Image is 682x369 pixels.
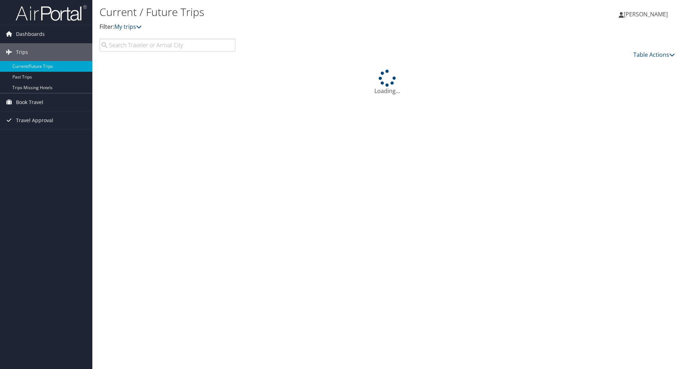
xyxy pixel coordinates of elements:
span: [PERSON_NAME] [624,10,668,18]
a: My trips [114,23,142,31]
span: Travel Approval [16,112,53,129]
span: Trips [16,43,28,61]
a: Table Actions [633,51,675,59]
div: Loading... [99,70,675,95]
p: Filter: [99,22,483,32]
a: [PERSON_NAME] [619,4,675,25]
input: Search Traveler or Arrival City [99,39,236,51]
span: Dashboards [16,25,45,43]
h1: Current / Future Trips [99,5,483,20]
span: Book Travel [16,93,43,111]
img: airportal-logo.png [16,5,87,21]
